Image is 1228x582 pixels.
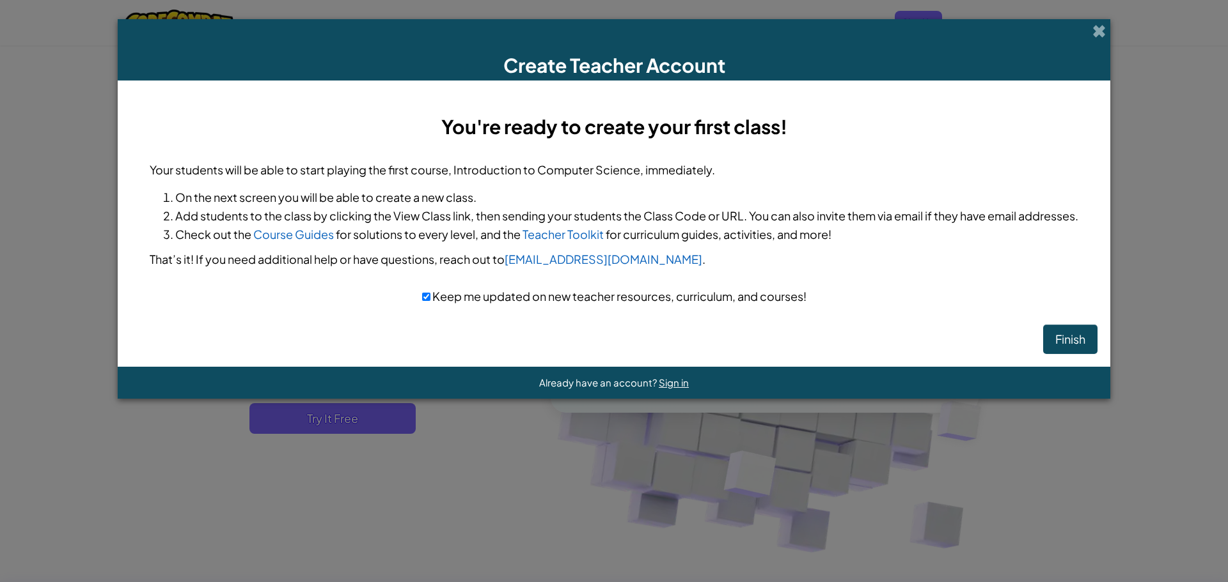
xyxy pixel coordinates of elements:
span: for curriculum guides, activities, and more! [606,227,831,241]
a: [EMAIL_ADDRESS][DOMAIN_NAME] [505,252,702,266]
span: for solutions to every level, and the [336,227,521,241]
span: Keep me updated on new teacher resources, curriculum, and courses! [430,289,807,303]
a: Course Guides [253,227,334,241]
h3: You're ready to create your first class! [150,112,1078,141]
span: That’s it! If you need additional help or have questions, reach out to . [150,252,705,266]
span: Check out the [175,227,251,241]
li: Add students to the class by clicking the View Class link, then sending your students the Class C... [175,206,1078,225]
p: Your students will be able to start playing the first course, Introduction to Computer Science, i... [150,160,1078,179]
a: Sign in [659,376,689,388]
a: Teacher Toolkit [523,227,604,241]
span: Already have an account? [539,376,659,388]
span: Create Teacher Account [503,53,725,77]
li: On the next screen you will be able to create a new class. [175,188,1078,206]
button: Finish [1043,325,1098,354]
